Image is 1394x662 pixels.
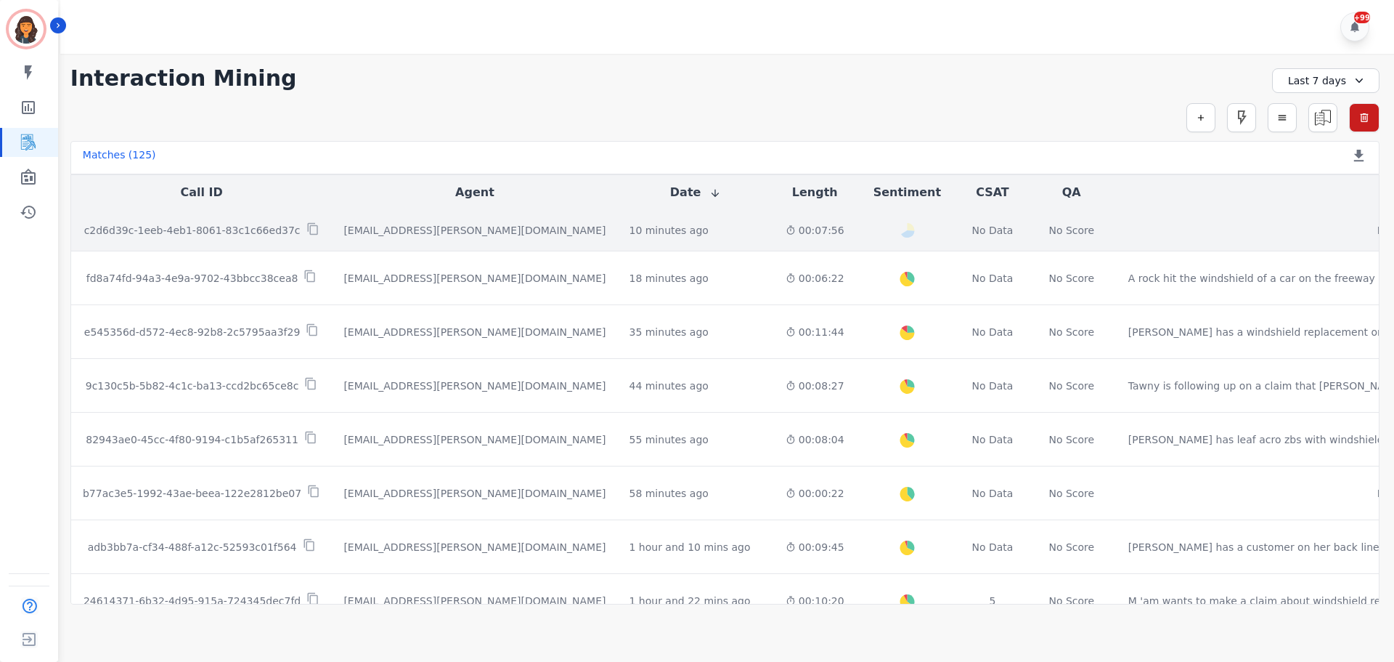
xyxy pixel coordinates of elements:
[786,540,844,554] div: 00:09:45
[86,432,298,447] p: 82943ae0-45cc-4f80-9194-c1b5af265311
[629,223,708,238] div: 10 minutes ago
[629,486,708,501] div: 58 minutes ago
[786,223,844,238] div: 00:07:56
[343,325,606,339] div: [EMAIL_ADDRESS][PERSON_NAME][DOMAIN_NAME]
[786,271,844,286] div: 00:06:22
[70,65,297,92] h1: Interaction Mining
[343,540,606,554] div: [EMAIL_ADDRESS][PERSON_NAME][DOMAIN_NAME]
[1048,223,1094,238] div: No Score
[629,432,708,447] div: 55 minutes ago
[1048,432,1094,447] div: No Score
[83,148,156,168] div: Matches ( 125 )
[629,325,708,339] div: 35 minutes ago
[1354,12,1370,23] div: +99
[970,540,1015,554] div: No Data
[84,223,301,238] p: c2d6d39c-1eeb-4eb1-8061-83c1c66ed37c
[786,486,844,501] div: 00:00:22
[629,379,708,393] div: 44 minutes ago
[970,325,1015,339] div: No Data
[180,184,222,201] button: Call ID
[670,184,722,201] button: Date
[629,540,750,554] div: 1 hour and 10 mins ago
[83,594,301,608] p: 24614371-6b32-4d95-915a-724345dec7fd
[1062,184,1081,201] button: QA
[970,223,1015,238] div: No Data
[786,432,844,447] div: 00:08:04
[84,325,301,339] p: e545356d-d572-4ec8-92b8-2c5795aa3f29
[86,271,298,286] p: fd8a74fd-94a3-4e9a-9702-43bbcc38cea8
[1048,486,1094,501] div: No Score
[1048,271,1094,286] div: No Score
[343,432,606,447] div: [EMAIL_ADDRESS][PERSON_NAME][DOMAIN_NAME]
[1048,594,1094,608] div: No Score
[629,271,708,286] div: 18 minutes ago
[976,184,1009,201] button: CSAT
[343,486,606,501] div: [EMAIL_ADDRESS][PERSON_NAME][DOMAIN_NAME]
[343,594,606,608] div: [EMAIL_ADDRESS][PERSON_NAME][DOMAIN_NAME]
[343,379,606,393] div: [EMAIL_ADDRESS][PERSON_NAME][DOMAIN_NAME]
[88,540,297,554] p: adb3bb7a-cf34-488f-a12c-52593c01f564
[792,184,838,201] button: Length
[1048,325,1094,339] div: No Score
[873,184,941,201] button: Sentiment
[1048,379,1094,393] div: No Score
[86,379,299,393] p: 9c130c5b-5b82-4c1c-ba13-ccd2bc65ce8c
[1048,540,1094,554] div: No Score
[786,594,844,608] div: 00:10:20
[9,12,44,47] img: Bordered avatar
[970,379,1015,393] div: No Data
[786,325,844,339] div: 00:11:44
[970,594,1015,608] div: 5
[455,184,494,201] button: Agent
[629,594,750,608] div: 1 hour and 22 mins ago
[970,271,1015,286] div: No Data
[343,223,606,238] div: [EMAIL_ADDRESS][PERSON_NAME][DOMAIN_NAME]
[970,432,1015,447] div: No Data
[786,379,844,393] div: 00:08:27
[970,486,1015,501] div: No Data
[1272,68,1379,93] div: Last 7 days
[343,271,606,286] div: [EMAIL_ADDRESS][PERSON_NAME][DOMAIN_NAME]
[83,486,301,501] p: b77ac3e5-1992-43ae-beea-122e2812be07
